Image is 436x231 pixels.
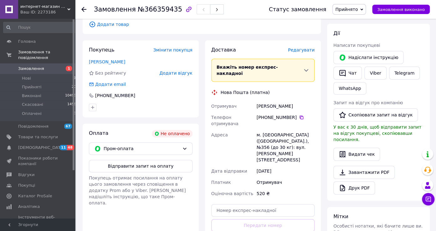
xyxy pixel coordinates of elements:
[59,145,67,150] span: 11
[211,132,228,137] span: Адреса
[67,145,74,150] span: 48
[81,6,86,12] div: Повернутися назад
[18,193,52,199] span: Каталог ProSale
[211,104,237,109] span: Отримувач
[333,30,340,36] span: Дії
[422,193,434,205] button: Чат з покупцем
[269,6,326,12] div: Статус замовлення
[211,180,231,185] span: Платник
[333,125,421,142] span: У вас є 30 днів, щоб відправити запит на відгук покупцеві, скопіювавши посилання.
[211,204,315,217] input: Номер експрес-накладної
[333,43,380,48] span: Написати покупцеві
[333,166,395,179] a: Завантажити PDF
[18,183,35,188] span: Покупці
[18,172,34,178] span: Відгуки
[64,124,72,129] span: 67
[333,214,348,219] span: Мітки
[333,66,362,80] button: Чат
[211,169,247,174] span: Дата відправки
[95,71,126,76] span: Без рейтингу
[66,66,72,71] span: 1
[67,102,76,107] span: 1458
[22,111,42,116] span: Оплачені
[74,76,76,81] span: 1
[3,22,77,33] input: Пошук
[153,47,192,52] span: Змінити покупця
[18,155,58,167] span: Показники роботи компанії
[89,175,186,205] span: Покупець отримає посилання на оплату цього замовлення через сповіщення в додатку Prom або у Viber...
[89,130,108,136] span: Оплата
[159,71,192,76] span: Додати відгук
[333,181,375,194] a: Друк PDF
[257,114,315,120] div: [PHONE_NUMBER]
[333,108,418,121] button: Скопіювати запит на відгук
[89,59,125,64] a: [PERSON_NAME]
[22,102,43,107] span: Скасовані
[89,47,115,53] span: Покупець
[333,82,366,95] a: WhatsApp
[65,93,76,99] span: 10495
[74,111,76,116] span: 3
[18,124,49,129] span: Повідомлення
[138,6,182,13] span: №366359435
[372,5,430,14] button: Замовлення виконано
[72,84,76,90] span: 20
[18,204,40,209] span: Аналітика
[219,89,271,96] div: Нова Пошта (платна)
[104,145,180,152] span: Пром-оплата
[18,145,64,150] span: [DEMOGRAPHIC_DATA]
[255,129,316,165] div: м. [GEOGRAPHIC_DATA] ([GEOGRAPHIC_DATA].), №356 (до 30 кг): вул. [PERSON_NAME][STREET_ADDRESS]
[18,214,58,226] span: Інструменти веб-майстра та SEO
[211,191,253,196] span: Оціночна вартість
[18,134,58,140] span: Товари та послуги
[255,101,316,112] div: [PERSON_NAME]
[88,81,126,87] div: Додати email
[364,66,386,80] a: Viber
[333,148,380,161] button: Видати чек
[95,81,126,87] div: Додати email
[18,39,36,44] span: Головна
[152,130,192,137] div: Не оплачено
[333,100,403,105] span: Запит на відгук про компанію
[389,66,420,80] a: Telegram
[20,9,75,15] div: Ваш ID: 2273186
[333,51,403,64] button: Надіслати інструкцію
[22,76,31,81] span: Нові
[89,160,192,172] button: Відправити запит на оплату
[211,115,239,126] span: Телефон отримувача
[18,66,44,71] span: Замовлення
[22,84,41,90] span: Прийняті
[18,49,75,61] span: Замовлення та повідомлення
[255,177,316,188] div: Отримувач
[211,47,236,53] span: Доставка
[217,65,278,76] span: Вкажіть номер експрес-накладної
[335,7,358,12] span: Прийнято
[255,188,316,199] div: 520 ₴
[22,93,41,99] span: Виконані
[94,6,136,13] span: Замовлення
[288,47,315,52] span: Редагувати
[255,165,316,177] div: [DATE]
[95,92,136,99] div: [PHONE_NUMBER]
[20,4,67,9] span: интернет-магазин «Multitex»(минимальный заказ 500 гр)
[89,21,315,28] span: Додати товар
[377,7,425,12] span: Замовлення виконано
